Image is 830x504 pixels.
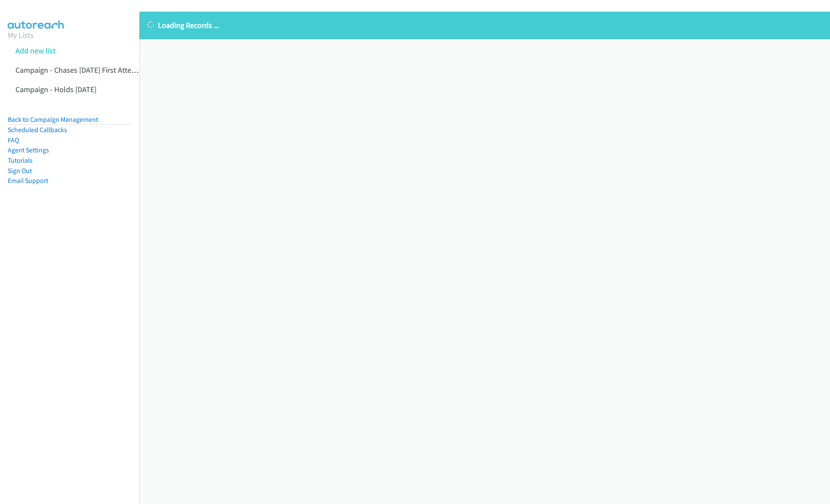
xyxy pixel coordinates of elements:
[8,136,19,144] a: FAQ
[8,156,33,164] a: Tutorials
[15,84,96,94] a: Campaign - Holds [DATE]
[8,167,32,175] a: Sign Out
[15,65,148,75] a: Campaign - Chases [DATE] First Attempts
[8,176,48,185] a: Email Support
[8,146,49,154] a: Agent Settings
[147,19,822,31] p: Loading Records ...
[15,46,56,56] a: Add new list
[8,126,67,134] a: Scheduled Callbacks
[8,115,98,124] a: Back to Campaign Management
[8,30,34,40] a: My Lists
